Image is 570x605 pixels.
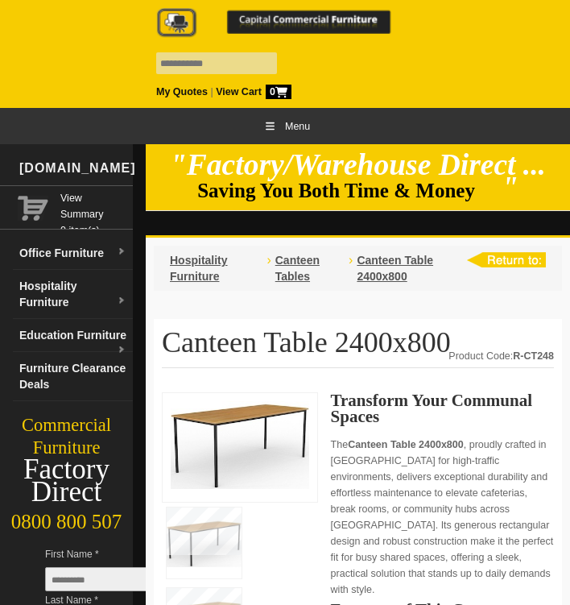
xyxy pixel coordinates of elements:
a: Education Furnituredropdown [13,319,133,352]
a: My Quotes [156,86,208,97]
strong: View Cart [216,86,291,97]
strong: Canteen Table 2400x800 [348,439,464,450]
span: 0 item(s), Total: [60,190,126,252]
a: Office Furnituredropdown [13,237,133,270]
a: Canteen Tables [275,254,320,283]
h1: Canteen Table 2400x800 [162,327,554,368]
span: 0 [266,85,291,99]
a: Furniture Clearance Deals [13,352,133,401]
a: Menu [223,108,348,144]
img: dropdown [117,247,126,257]
img: dropdown [117,296,126,306]
a: View Cart0 [213,86,291,97]
em: "Factory/Warehouse Direct ... [170,148,546,181]
img: dropdown [117,346,126,355]
a: View Summary [60,190,126,222]
em: " [502,171,518,204]
a: Canteen Table 2400x800 [357,254,433,283]
p: The , proudly crafted in [GEOGRAPHIC_DATA] for high-traffic environments, delivers exceptional du... [331,437,554,598]
img: Capital Commercial Furniture Logo [134,8,432,39]
a: Hospitality Furnituredropdown [13,270,133,319]
input: First Name * [45,567,258,591]
a: Capital Commercial Furniture Logo [132,8,433,44]
img: NZ-crafted Canteen Table 2400x800, strong steel frame, easy-clean top for cafeterias. [171,401,309,489]
div: | [156,84,291,100]
h2: Transform Your Communal Spaces [331,392,554,425]
div: [DOMAIN_NAME] [13,144,133,193]
ul: Open Mobile Menu [156,108,414,144]
strong: R-CT248 [513,350,554,362]
div: Product Code: [448,348,554,364]
span: Menu [285,118,310,135]
img: return to [466,252,546,267]
li: › [266,252,271,284]
a: Hospitality Furniture [170,254,228,283]
span: Saving You Both Time & Money [197,180,499,201]
span: First Name * [45,546,178,562]
li: › [349,252,353,284]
